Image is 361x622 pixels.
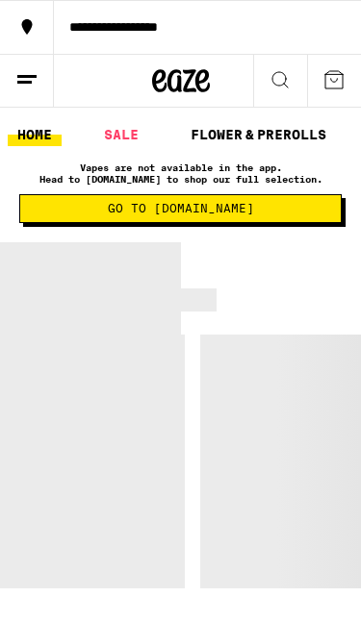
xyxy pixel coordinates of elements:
a: HOME [8,123,62,146]
span: Go to [DOMAIN_NAME] [108,203,254,214]
a: FLOWER & PREROLLS [181,123,336,146]
p: Vapes are not available in the app. Head to [DOMAIN_NAME] to shop our full selection. [19,162,342,185]
button: Go to [DOMAIN_NAME] [19,194,342,223]
a: SALE [94,123,148,146]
